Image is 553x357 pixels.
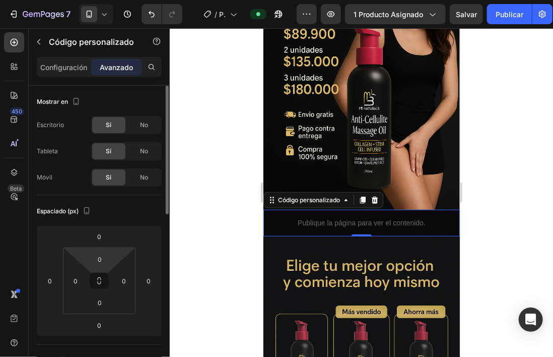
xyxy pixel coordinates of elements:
[10,107,24,115] div: 450
[100,62,133,73] p: Avanzado
[68,273,83,288] input: 0px
[141,273,156,288] input: 0
[450,4,483,24] button: Salvar
[37,207,79,216] font: Espaciado (px)
[263,28,460,357] iframe: Design area
[37,173,52,182] font: Móvil
[106,121,112,130] span: Sí
[140,121,148,130] span: No
[215,9,217,20] span: /
[89,229,109,244] input: 0
[140,147,148,156] span: No
[140,173,148,182] span: No
[66,8,71,20] p: 7
[106,147,112,156] span: Sí
[345,4,446,24] button: 1 producto asignado
[219,9,226,20] span: Página del producto - [DATE] 17:37:55
[41,62,88,73] p: Configuración
[487,4,532,24] button: Publicar
[4,4,75,24] button: 7
[49,36,134,48] p: Custom Code
[37,121,64,130] font: Escritorio
[519,308,543,332] div: Abra Intercom Messenger
[354,9,423,20] span: 1 producto asignado
[142,4,182,24] div: Deshacer/Rehacer
[106,173,112,182] span: Sí
[496,9,523,20] font: Publicar
[37,97,68,106] font: Mostrar en
[37,147,58,156] font: Tableta
[89,318,109,333] input: 0
[90,295,110,310] input: 0px
[8,185,24,193] div: Beta
[456,10,477,19] span: Salvar
[90,252,110,267] input: 0px
[42,273,57,288] input: 0
[116,273,131,288] input: 0px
